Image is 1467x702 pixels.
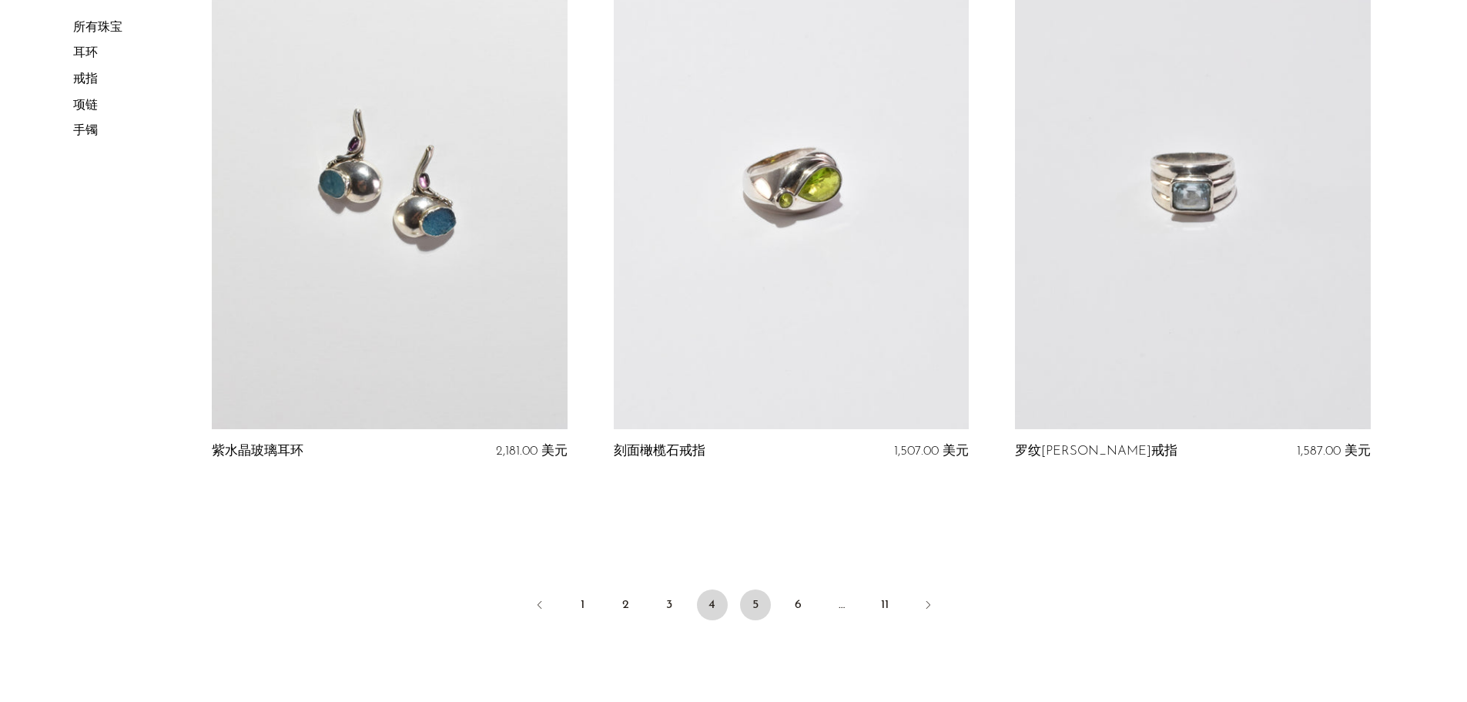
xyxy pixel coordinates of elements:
[524,589,555,623] a: 以前的
[73,125,98,137] a: 手镯
[894,445,969,458] font: 1,507.00 美元
[666,599,672,611] font: 3
[622,599,629,611] font: 2
[73,73,98,86] a: 戒指
[581,599,584,611] font: 1
[913,589,943,623] a: 下一个
[496,445,568,458] font: 2,181.00 美元
[708,599,715,611] font: 4
[1015,445,1177,458] a: 罗纹[PERSON_NAME]戒指
[73,22,122,34] a: 所有珠宝
[73,48,98,60] a: 耳环
[614,445,705,458] a: 刻面橄榄石戒指
[568,589,598,620] a: 1
[752,599,759,611] font: 5
[839,599,845,611] font: …
[881,599,889,611] font: 11
[740,589,771,620] a: 5
[783,589,814,620] a: 6
[869,589,900,620] a: 11
[654,589,685,620] a: 3
[611,589,641,620] a: 2
[73,99,98,112] a: 项链
[1297,445,1371,458] font: 1,587.00 美元
[212,445,303,458] a: 紫水晶玻璃耳环
[795,599,802,611] font: 6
